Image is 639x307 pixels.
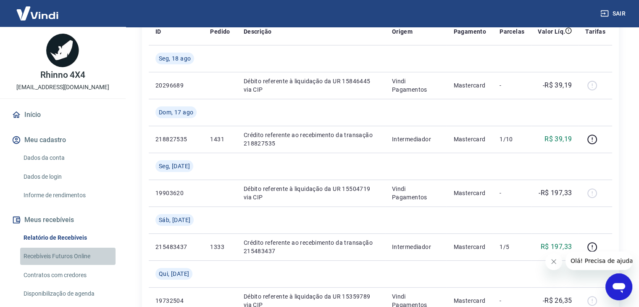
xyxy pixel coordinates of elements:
p: Mastercard [453,135,486,143]
p: -R$ 39,19 [543,80,572,90]
a: Dados da conta [20,149,116,167]
a: Informe de rendimentos [20,187,116,204]
p: 1/10 [500,135,524,143]
p: 215483437 [155,243,197,251]
p: Mastercard [453,243,486,251]
p: ID [155,27,161,36]
button: Meus recebíveis [10,211,116,229]
p: R$ 197,33 [541,242,572,252]
a: Início [10,106,116,124]
p: 1333 [210,243,230,251]
span: Seg, 18 ago [159,54,191,63]
p: R$ 39,19 [544,134,572,144]
p: Mastercard [453,189,486,197]
p: 19732504 [155,296,197,305]
p: Débito referente à liquidação da UR 15504719 via CIP [244,185,379,201]
p: Descrição [244,27,272,36]
p: - [500,189,524,197]
p: Valor Líq. [538,27,565,36]
span: Olá! Precisa de ajuda? [5,6,71,13]
p: Intermediador [392,135,440,143]
iframe: Mensagem da empresa [565,251,632,270]
span: Seg, [DATE] [159,162,190,170]
p: Vindi Pagamentos [392,185,440,201]
p: Mastercard [453,81,486,90]
p: Tarifas [585,27,605,36]
a: Dados de login [20,168,116,185]
p: Parcelas [500,27,524,36]
p: - [500,81,524,90]
p: Intermediador [392,243,440,251]
p: -R$ 26,35 [543,296,572,306]
p: Pedido [210,27,230,36]
iframe: Botão para abrir a janela de mensagens [605,273,632,300]
a: Contratos com credores [20,267,116,284]
p: -R$ 197,33 [539,188,572,198]
a: Disponibilização de agenda [20,285,116,302]
p: 19903620 [155,189,197,197]
p: Débito referente à liquidação da UR 15846445 via CIP [244,77,379,94]
span: Qui, [DATE] [159,270,189,278]
p: 218827535 [155,135,197,143]
button: Sair [599,6,629,21]
p: Vindi Pagamentos [392,77,440,94]
img: 389ea750-87fc-4e6b-920d-8543a3dcabdc.jpeg [46,34,80,67]
p: Rhinno 4X4 [40,71,86,79]
span: Dom, 17 ago [159,108,193,116]
p: 20296689 [155,81,197,90]
p: 1/5 [500,243,524,251]
p: Mastercard [453,296,486,305]
img: Vindi [10,0,65,26]
p: Crédito referente ao recebimento da transação 218827535 [244,131,379,148]
button: Meu cadastro [10,131,116,149]
span: Sáb, [DATE] [159,216,190,224]
p: [EMAIL_ADDRESS][DOMAIN_NAME] [16,83,109,92]
a: Relatório de Recebíveis [20,229,116,246]
p: Crédito referente ao recebimento da transação 215483437 [244,238,379,255]
a: Recebíveis Futuros Online [20,248,116,265]
p: 1431 [210,135,230,143]
p: Pagamento [453,27,486,36]
iframe: Fechar mensagem [545,253,562,270]
p: - [500,296,524,305]
p: Origem [392,27,413,36]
